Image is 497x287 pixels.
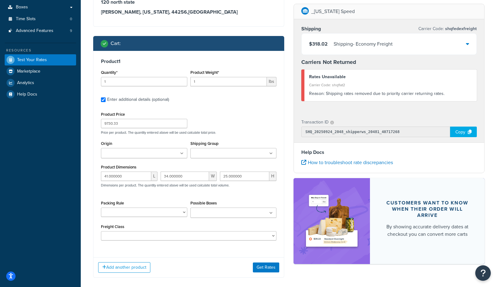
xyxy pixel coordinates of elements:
[334,40,393,48] div: Shipping - Economy Freight
[444,25,477,32] span: shqfedexfreight
[101,141,112,146] label: Origin
[311,7,355,16] p: _[US_STATE] Speed
[301,159,393,166] a: How to troubleshoot rate discrepancies
[16,5,28,10] span: Boxes
[301,58,356,66] strong: Carriers Not Returned
[101,112,125,117] label: Product Price
[190,141,219,146] label: Shipping Group
[5,77,76,88] a: Analytics
[101,201,124,205] label: Packing Rule
[309,40,328,47] span: $318.02
[301,118,329,127] p: Transaction ID
[5,2,76,13] a: Boxes
[17,57,47,63] span: Test Your Rates
[209,172,217,181] span: W
[101,9,276,15] h3: [PERSON_NAME], [US_STATE], 44256 , [GEOGRAPHIC_DATA]
[111,41,121,46] h2: Cart :
[309,90,325,97] span: Reason:
[5,13,76,25] li: Time Slots
[190,201,217,205] label: Possible Boxes
[17,80,34,86] span: Analytics
[151,172,157,181] span: L
[450,127,477,137] div: Copy
[301,26,321,32] h3: Shipping
[17,92,37,97] span: Help Docs
[418,25,477,33] p: Carrier Code:
[99,183,230,187] p: Dimensions per product. The quantity entered above will be used calculate total volume.
[5,25,76,37] li: Advanced Features
[5,89,76,100] a: Help Docs
[101,224,124,229] label: Freight Class
[5,54,76,65] a: Test Your Rates
[16,16,36,22] span: Time Slots
[107,95,169,104] div: Enter additional details (optional)
[475,265,491,281] button: Open Resource Center
[385,200,470,218] div: Customers want to know when their order will arrive
[17,69,40,74] span: Marketplace
[301,149,477,156] h4: Help Docs
[16,28,53,34] span: Advanced Features
[253,262,279,272] button: Get Rates
[5,66,76,77] a: Marketplace
[267,77,276,86] span: lbs
[5,25,76,37] a: Advanced Features9
[70,28,72,34] span: 9
[385,223,470,238] div: By showing accurate delivery dates at checkout you can convert more carts
[309,81,472,89] div: Carrier Code: shqflat2
[5,48,76,53] div: Resources
[101,165,136,169] label: Product Dimensions
[101,70,117,75] label: Quantity*
[190,70,219,75] label: Product Weight*
[98,262,150,273] button: Add another product
[101,97,106,102] input: Enter additional details (optional)
[309,73,472,81] div: Rates Unavailable
[5,13,76,25] a: Time Slots0
[101,77,187,86] input: 0
[309,89,472,98] div: Shipping rates removed due to priority carrier returning rates.
[99,130,278,135] p: Price per product. The quantity entered above will be used calculate total price.
[303,187,361,255] img: feature-image-ddt-36eae7f7280da8017bfb280eaccd9c446f90b1fe08728e4019434db127062ab4.png
[190,77,267,86] input: 0.00
[70,16,72,22] span: 0
[269,172,276,181] span: H
[101,58,276,65] h3: Product 1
